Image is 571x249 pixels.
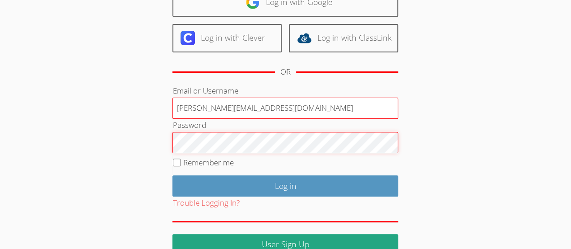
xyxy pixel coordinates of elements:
[297,31,311,45] img: classlink-logo-d6bb404cc1216ec64c9a2012d9dc4662098be43eaf13dc465df04b49fa7ab582.svg
[172,24,282,52] a: Log in with Clever
[181,31,195,45] img: clever-logo-6eab21bc6e7a338710f1a6ff85c0baf02591cd810cc4098c63d3a4b26e2feb20.svg
[183,157,234,168] label: Remember me
[172,197,239,210] button: Trouble Logging In?
[289,24,398,52] a: Log in with ClassLink
[172,120,206,130] label: Password
[172,85,238,96] label: Email or Username
[172,175,398,197] input: Log in
[280,66,291,79] div: OR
